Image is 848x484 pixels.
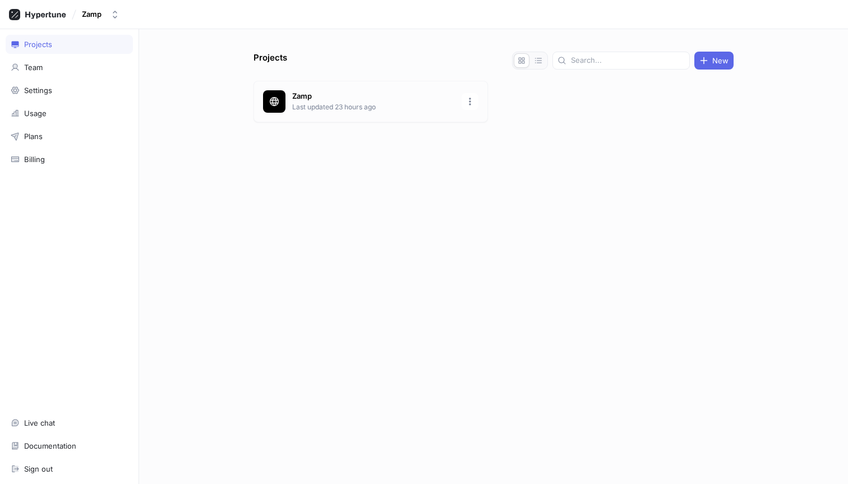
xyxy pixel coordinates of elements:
div: Documentation [24,441,76,450]
div: Billing [24,155,45,164]
div: Projects [24,40,52,49]
div: Settings [24,86,52,95]
a: Projects [6,35,133,54]
div: Plans [24,132,43,141]
div: Team [24,63,43,72]
div: Sign out [24,464,53,473]
p: Zamp [292,91,455,102]
div: Live chat [24,418,55,427]
a: Billing [6,150,133,169]
div: Usage [24,109,47,118]
a: Usage [6,104,133,123]
span: New [712,57,729,64]
button: New [694,52,734,70]
a: Documentation [6,436,133,455]
a: Team [6,58,133,77]
p: Projects [254,52,287,70]
a: Settings [6,81,133,100]
div: Zamp [82,10,102,19]
p: Last updated 23 hours ago [292,102,455,112]
input: Search... [571,55,685,66]
a: Plans [6,127,133,146]
button: Zamp [77,5,124,24]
